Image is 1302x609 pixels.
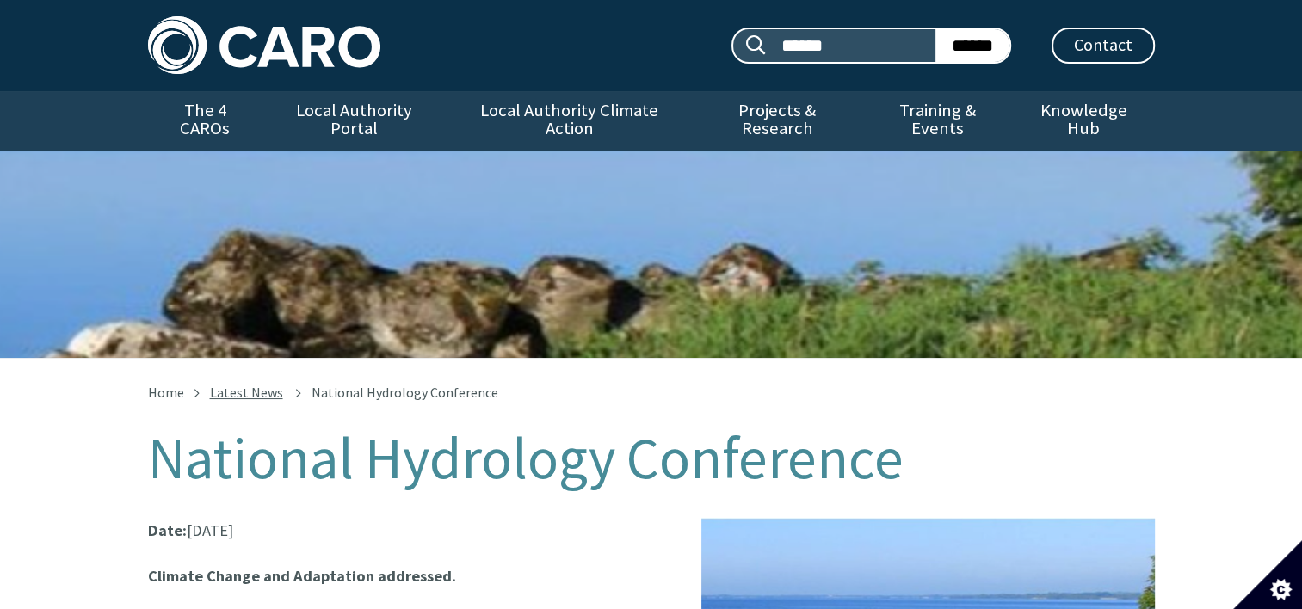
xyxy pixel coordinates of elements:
[210,384,283,401] a: Latest News
[148,384,184,401] a: Home
[148,16,380,74] img: Caro logo
[447,91,692,151] a: Local Authority Climate Action
[148,566,456,586] strong: Climate Change and Adaptation addressed.
[1233,540,1302,609] button: Set cookie preferences
[862,91,1013,151] a: Training & Events
[312,384,498,401] span: National Hydrology Conference
[148,427,1155,490] h1: National Hydrology Conference
[1013,91,1154,151] a: Knowledge Hub
[692,91,862,151] a: Projects & Research
[1052,28,1155,64] a: Contact
[262,91,447,151] a: Local Authority Portal
[148,520,187,540] strong: Date:
[148,518,1155,543] p: [DATE]
[148,91,262,151] a: The 4 CAROs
